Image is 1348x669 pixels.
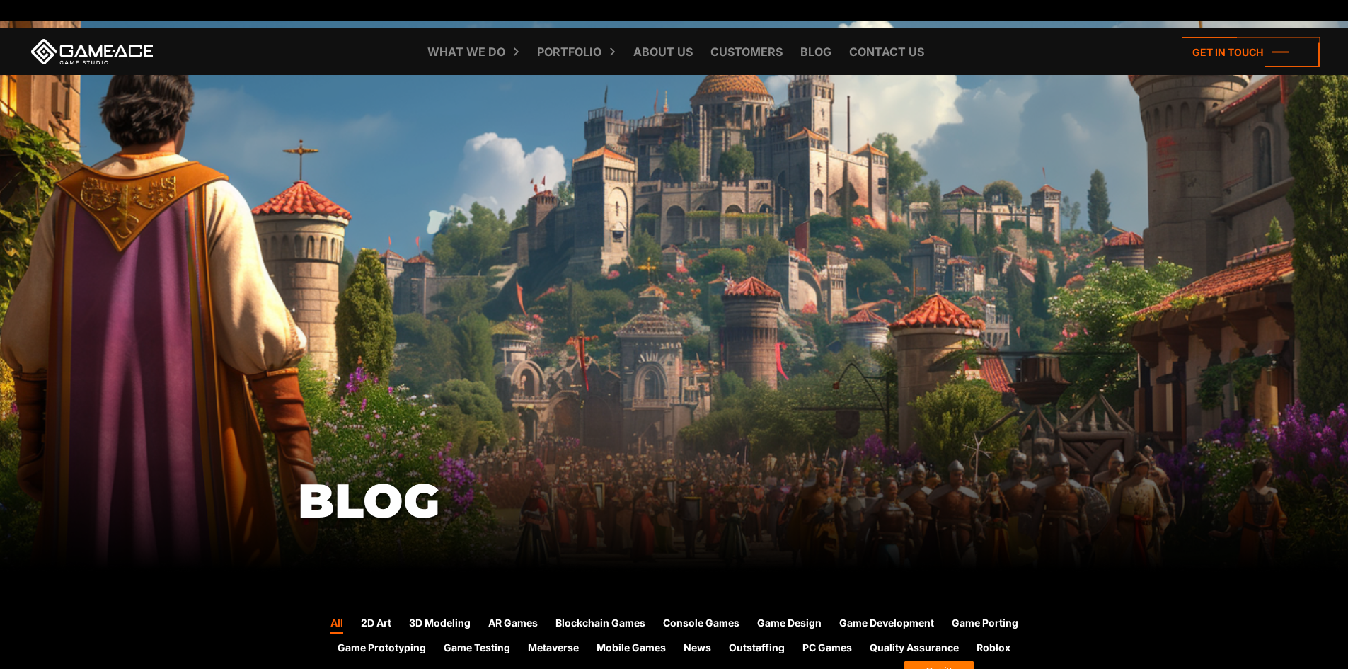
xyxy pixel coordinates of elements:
[703,28,790,75] a: Customers
[977,640,1010,658] a: Roblox
[528,640,579,658] a: Metaverse
[870,640,959,658] a: Quality Assurance
[952,615,1018,634] a: Game Porting
[729,640,785,658] a: Outstaffing
[330,615,343,634] a: All
[793,28,839,75] a: Blog
[530,28,609,75] a: Portfolio
[663,615,739,634] a: Console Games
[757,615,822,634] a: Game Design
[361,615,391,634] a: 2D Art
[802,640,852,658] a: PC Games
[839,615,934,634] a: Game Development
[597,640,666,658] a: Mobile Games
[626,28,700,75] a: About Us
[1182,37,1320,67] a: Get in touch
[444,640,510,658] a: Game Testing
[338,640,426,658] a: Game Prototyping
[555,615,645,634] a: Blockchain Games
[420,28,512,75] a: What we do
[488,615,538,634] a: AR Games
[684,640,711,658] a: News
[842,28,931,75] a: Contact us
[409,615,471,634] a: 3D Modeling
[298,475,1052,527] h1: Blog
